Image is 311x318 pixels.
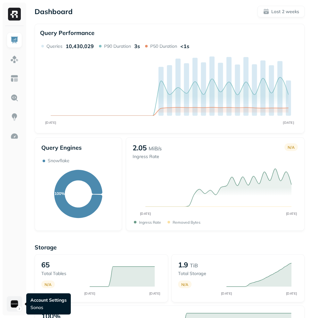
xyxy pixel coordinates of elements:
p: P50 Duration [150,43,177,49]
p: Account Settings [30,297,67,303]
tspan: [DATE] [221,291,232,296]
p: N/A [181,282,188,287]
img: Sonos [10,299,19,308]
text: 100% [54,191,65,196]
p: <1s [180,43,189,49]
tspan: [DATE] [149,291,160,296]
p: Query Engines [41,144,115,151]
p: Query Performance [40,29,94,37]
img: Ryft [8,8,21,21]
tspan: [DATE] [286,212,297,216]
p: Storage [35,244,305,251]
p: MiB/s [149,145,162,152]
p: P90 Duration [104,43,131,49]
img: Insights [10,113,19,121]
p: 1.9 [178,260,188,269]
img: Asset Explorer [10,74,19,83]
p: Dashboard [35,7,73,16]
p: Total tables [41,271,83,277]
tspan: [DATE] [45,121,56,125]
p: TiB [190,262,198,269]
p: Queries [46,43,62,49]
button: Last 2 weeks [258,6,305,17]
p: 65 [41,260,50,269]
img: Assets [10,55,19,63]
img: Optimization [10,132,19,140]
p: Sonos [30,305,67,311]
p: Snowflake [48,158,70,164]
p: Removed bytes [173,220,201,225]
tspan: [DATE] [283,121,294,125]
p: N/A [288,145,295,150]
tspan: [DATE] [286,291,297,296]
tspan: [DATE] [84,291,95,296]
p: Ingress Rate [139,220,161,225]
img: Dashboard [10,36,19,44]
tspan: [DATE] [140,212,151,216]
p: 10,430,029 [66,43,94,49]
p: Ingress Rate [133,154,162,160]
p: 2.05 [133,143,147,152]
p: Last 2 weeks [271,9,299,15]
img: Query Explorer [10,94,19,102]
p: 3s [134,43,140,49]
p: N/A [45,282,52,287]
p: Total storage [178,271,220,277]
